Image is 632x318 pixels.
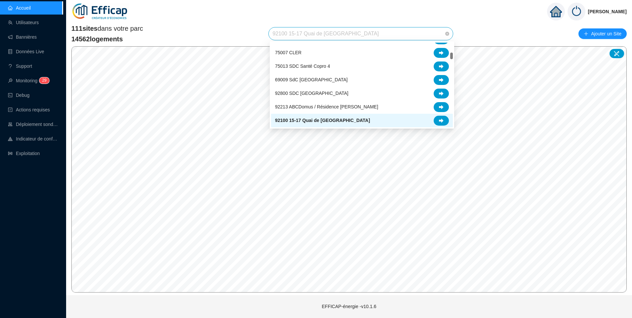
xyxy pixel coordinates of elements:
span: plus [584,31,588,36]
span: 92213 ABCDomus / Résidence [PERSON_NAME] [275,103,378,110]
span: 75013 SDC Santé Copro 4 [275,63,330,70]
a: notificationBannières [8,34,37,40]
span: 14562 logements [71,34,143,44]
span: 69009 SdC [GEOGRAPHIC_DATA] [275,76,348,83]
span: dans votre parc [71,24,143,33]
span: 111 sites [71,25,98,32]
a: teamUtilisateurs [8,20,39,25]
span: close-circle [445,32,449,36]
div: 75013 SDC Santé Copro 4 [271,60,453,73]
div: 75007 CLER [271,46,453,60]
span: 2 [42,78,44,83]
a: monitorMonitoring29 [8,78,47,83]
button: Ajouter un Site [578,28,627,39]
div: 69009 SdC Balmont Ouest [271,73,453,87]
div: 92100 15-17 Quai de Stalingrad [271,114,453,127]
img: power [568,3,585,20]
div: 92213 ABCDomus / Résidence Livingstone [271,100,453,114]
span: check-square [8,107,13,112]
span: [PERSON_NAME] [588,1,627,22]
span: Ajouter un Site [591,29,621,38]
a: databaseDonnées Live [8,49,44,54]
span: 92100 15-17 Quai de Stalingrad [273,27,449,40]
a: homeAccueil [8,5,31,11]
span: EFFICAP-énergie - v10.1.6 [322,304,376,309]
div: 92800 SDC Jardins Boieldieu [271,87,453,100]
a: questionSupport [8,63,32,69]
a: clusterDéploiement sondes [8,122,58,127]
canvas: Map [72,47,626,292]
span: 75007 CLER [275,49,301,56]
span: 9 [44,78,47,83]
a: heat-mapIndicateur de confort [8,136,58,141]
span: 92100 15-17 Quai de [GEOGRAPHIC_DATA] [275,117,370,124]
sup: 29 [39,77,49,84]
a: slidersExploitation [8,151,40,156]
span: 92800 SDC [GEOGRAPHIC_DATA] [275,90,348,97]
span: Actions requises [16,107,50,112]
a: codeDebug [8,93,29,98]
span: home [550,6,562,18]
